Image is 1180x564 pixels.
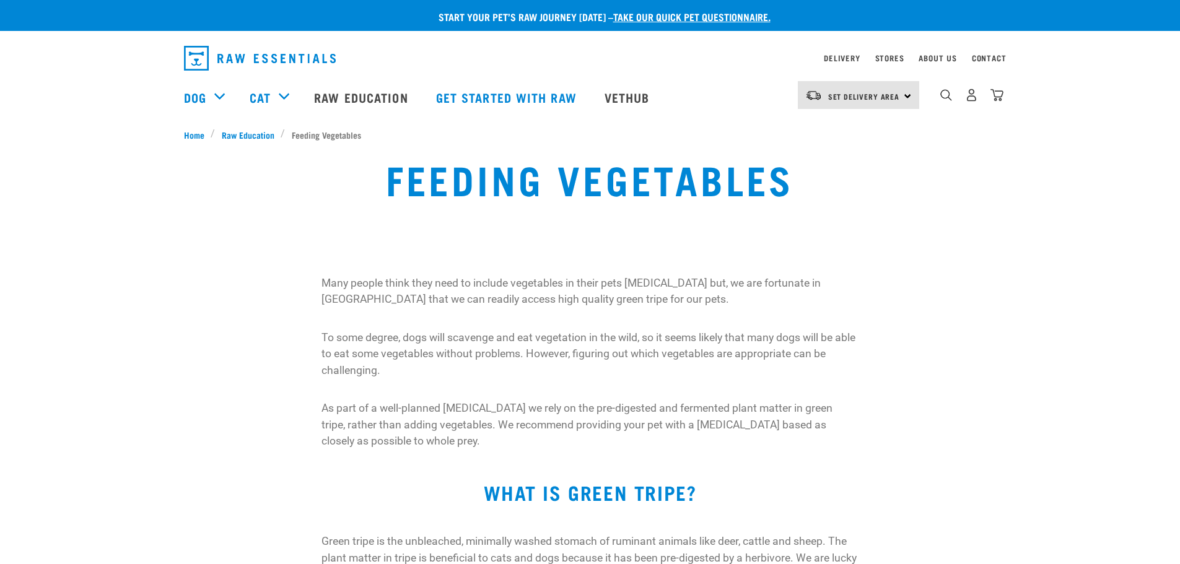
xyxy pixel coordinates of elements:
h1: Feeding Vegetables [386,156,794,201]
a: Raw Education [215,128,281,141]
a: Dog [184,88,206,106]
a: Get started with Raw [424,72,592,122]
span: Set Delivery Area [828,94,900,98]
img: home-icon@2x.png [990,89,1003,102]
nav: dropdown navigation [174,41,1007,76]
nav: breadcrumbs [184,128,997,141]
a: Cat [250,88,271,106]
a: Vethub [592,72,665,122]
a: Contact [972,56,1007,60]
span: Raw Education [222,128,274,141]
img: user.png [965,89,978,102]
a: Raw Education [302,72,423,122]
span: Home [184,128,204,141]
p: Many people think they need to include vegetables in their pets [MEDICAL_DATA] but, we are fortun... [321,275,859,308]
a: About Us [919,56,956,60]
h2: WHAT IS GREEN TRIPE? [184,481,997,503]
img: home-icon-1@2x.png [940,89,952,101]
p: As part of a well-planned [MEDICAL_DATA] we rely on the pre-digested and fermented plant matter i... [321,400,859,449]
img: Raw Essentials Logo [184,46,336,71]
a: Stores [875,56,904,60]
img: van-moving.png [805,90,822,101]
a: Delivery [824,56,860,60]
a: take our quick pet questionnaire. [613,14,771,19]
a: Home [184,128,211,141]
p: To some degree, dogs will scavenge and eat vegetation in the wild, so it seems likely that many d... [321,329,859,378]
